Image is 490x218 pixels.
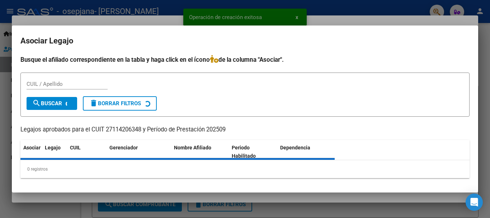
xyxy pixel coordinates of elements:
datatable-header-cell: Nombre Afiliado [171,140,229,164]
button: Buscar [27,97,77,110]
mat-icon: search [32,99,41,107]
datatable-header-cell: CUIL [67,140,107,164]
p: Legajos aprobados para el CUIT 27114206348 y Período de Prestación 202509 [20,125,470,134]
span: Periodo Habilitado [232,145,256,159]
datatable-header-cell: Asociar [20,140,42,164]
datatable-header-cell: Legajo [42,140,67,164]
datatable-header-cell: Dependencia [277,140,335,164]
datatable-header-cell: Gerenciador [107,140,171,164]
mat-icon: delete [89,99,98,107]
h2: Asociar Legajo [20,34,470,48]
span: Borrar Filtros [89,100,141,107]
span: Asociar [23,145,41,150]
div: Open Intercom Messenger [466,194,483,211]
h4: Busque el afiliado correspondiente en la tabla y haga click en el ícono de la columna "Asociar". [20,55,470,64]
span: Nombre Afiliado [174,145,211,150]
datatable-header-cell: Periodo Habilitado [229,140,277,164]
span: Legajo [45,145,61,150]
button: Borrar Filtros [83,96,157,111]
span: Buscar [32,100,62,107]
span: Gerenciador [109,145,138,150]
span: CUIL [70,145,81,150]
span: Dependencia [280,145,310,150]
div: 0 registros [20,160,470,178]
